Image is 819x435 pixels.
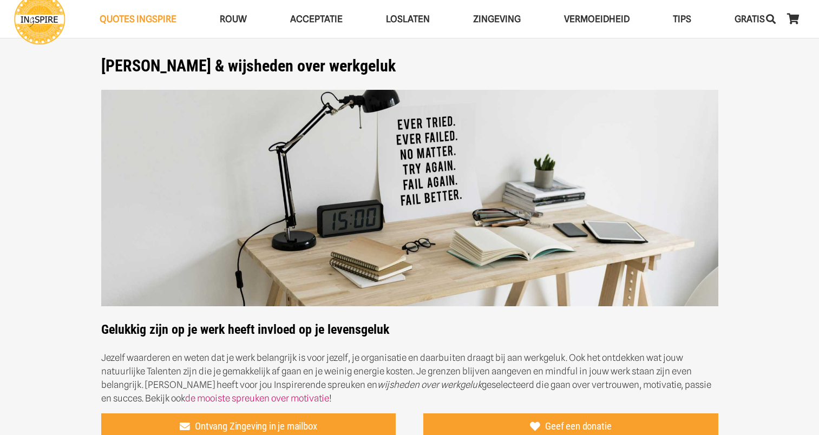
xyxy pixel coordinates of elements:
a: LoslatenLoslaten Menu [364,5,451,33]
span: TIPS [673,14,691,24]
em: wijsheden over werkgeluk [377,379,482,390]
span: GRATIS [735,14,765,24]
a: TIPSTIPS Menu [651,5,713,33]
span: QUOTES INGSPIRE [100,14,176,24]
span: Zingeving [473,14,521,24]
span: Ontvang Zingeving in je mailbox [195,421,317,433]
a: QUOTES INGSPIREQUOTES INGSPIRE Menu [78,5,198,33]
a: GRATISGRATIS Menu [713,5,787,33]
span: VERMOEIDHEID [564,14,630,24]
span: ROUW [220,14,247,24]
a: ZingevingZingeving Menu [451,5,542,33]
a: Zoeken [760,5,782,32]
a: AcceptatieAcceptatie Menu [268,5,364,33]
span: Acceptatie [290,14,343,24]
span: Geef een donatie [545,421,611,433]
img: Spreuken die jou motiveren voor succes - citaten over succes van ingspire [101,90,718,307]
strong: Gelukkig zijn op je werk heeft invloed op je levensgeluk [101,322,389,337]
a: VERMOEIDHEIDVERMOEIDHEID Menu [542,5,651,33]
p: Jezelf waarderen en weten dat je werk belangrijk is voor jezelf, je organisatie en daarbuiten dra... [101,351,718,405]
a: de mooiste spreuken over motivatie [185,393,329,404]
h1: [PERSON_NAME] & wijsheden over werkgeluk [101,56,718,76]
a: ROUWROUW Menu [198,5,268,33]
span: Loslaten [386,14,430,24]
